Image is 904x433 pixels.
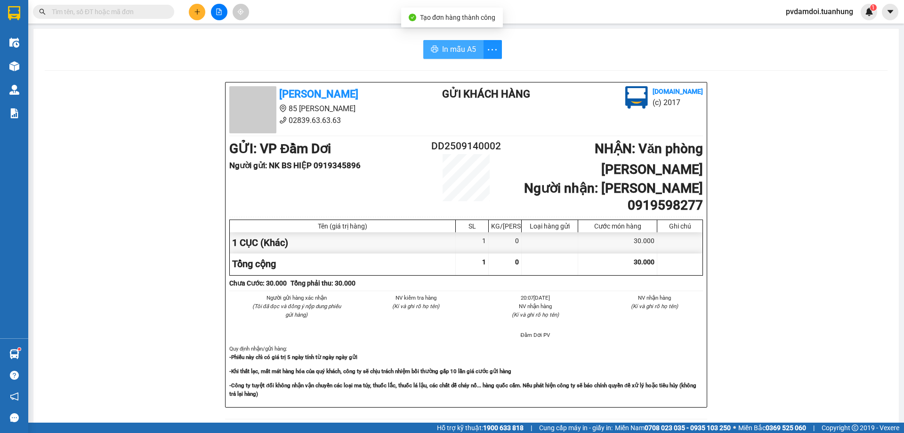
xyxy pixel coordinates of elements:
[539,423,613,433] span: Cung cấp máy in - giấy in:
[189,4,205,20] button: plus
[483,424,524,432] strong: 1900 633 818
[578,232,657,253] div: 30.000
[766,424,806,432] strong: 0369 525 060
[291,279,355,287] b: Tổng phải thu: 30.000
[595,141,703,177] b: NHẬN : Văn phòng [PERSON_NAME]
[865,8,873,16] img: icon-new-feature
[660,222,700,230] div: Ghi chú
[733,426,736,430] span: ⚪️
[427,139,506,154] h2: DD2509140002
[813,423,815,433] span: |
[279,105,287,112] span: environment
[489,232,522,253] div: 0
[252,303,341,318] i: (Tôi đã đọc và đồng ý nộp dung phiếu gửi hàng)
[870,4,877,11] sup: 1
[230,232,456,253] div: 1 CỤC (Khác)
[423,40,484,59] button: printerIn mẫu A5
[524,180,703,213] b: Người nhận : [PERSON_NAME] 0919598277
[420,14,495,21] span: Tạo đơn hàng thành công
[229,141,331,156] b: GỬI : VP Đầm Dơi
[279,116,287,124] span: phone
[9,85,19,95] img: warehouse-icon
[368,294,465,302] li: NV kiểm tra hàng
[9,349,19,359] img: warehouse-icon
[653,88,703,95] b: [DOMAIN_NAME]
[645,424,731,432] strong: 0708 023 035 - 0935 103 250
[487,294,584,302] li: 20:07[DATE]
[54,34,62,42] span: phone
[9,38,19,48] img: warehouse-icon
[524,222,575,230] div: Loại hàng gửi
[456,232,489,253] div: 1
[484,44,501,56] span: more
[229,279,287,287] b: Chưa Cước : 30.000
[458,222,486,230] div: SL
[233,4,249,20] button: aim
[232,222,453,230] div: Tên (giá trị hàng)
[237,8,244,15] span: aim
[491,222,519,230] div: KG/[PERSON_NAME]
[872,4,875,11] span: 1
[615,423,731,433] span: Miền Nam
[216,8,222,15] span: file-add
[634,258,654,266] span: 30.000
[778,6,861,17] span: pvdamdoi.tuanhung
[10,371,19,380] span: question-circle
[512,311,559,318] i: (Kí và ghi rõ họ tên)
[8,6,20,20] img: logo-vxr
[229,344,703,398] div: Quy định nhận/gửi hàng :
[10,413,19,422] span: message
[431,45,438,54] span: printer
[392,303,439,310] i: (Kí và ghi rõ họ tên)
[9,108,19,118] img: solution-icon
[248,294,345,302] li: Người gửi hàng xác nhận
[483,40,502,59] button: more
[886,8,895,16] span: caret-down
[211,4,227,20] button: file-add
[4,21,179,33] li: 85 [PERSON_NAME]
[10,392,19,401] span: notification
[18,348,21,351] sup: 1
[482,258,486,266] span: 1
[229,114,404,126] li: 02839.63.63.63
[279,88,358,100] b: [PERSON_NAME]
[653,97,703,108] li: (c) 2017
[229,368,511,375] strong: -Khi thất lạc, mất mát hàng hóa của quý khách, công ty sẽ chịu trách nhiệm bồi thường gấp 10 lần ...
[52,7,163,17] input: Tìm tên, số ĐT hoặc mã đơn
[531,423,532,433] span: |
[442,43,476,55] span: In mẫu A5
[229,382,696,397] strong: -Công ty tuyệt đối không nhận vận chuyển các loại ma túy, thuốc lắc, thuốc lá lậu, các chất dễ ch...
[487,302,584,310] li: NV nhận hàng
[631,303,678,310] i: (Kí và ghi rõ họ tên)
[194,8,201,15] span: plus
[4,59,106,74] b: GỬI : VP Đầm Dơi
[852,425,858,431] span: copyright
[625,86,648,109] img: logo.jpg
[515,258,519,266] span: 0
[232,258,276,270] span: Tổng cộng
[229,354,357,360] strong: -Phiếu này chỉ có giá trị 5 ngày tính từ ngày ngày gửi
[229,161,361,170] b: Người gửi : NK BS HIỆP 0919345896
[409,14,416,21] span: check-circle
[437,423,524,433] span: Hỗ trợ kỹ thuật:
[442,88,530,100] b: Gửi khách hàng
[4,33,179,44] li: 02839.63.63.63
[487,331,584,339] li: Đầm Dơi PV
[738,423,806,433] span: Miền Bắc
[39,8,46,15] span: search
[606,294,703,302] li: NV nhận hàng
[882,4,898,20] button: caret-down
[54,23,62,30] span: environment
[229,103,404,114] li: 85 [PERSON_NAME]
[581,222,654,230] div: Cước món hàng
[54,6,133,18] b: [PERSON_NAME]
[9,61,19,71] img: warehouse-icon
